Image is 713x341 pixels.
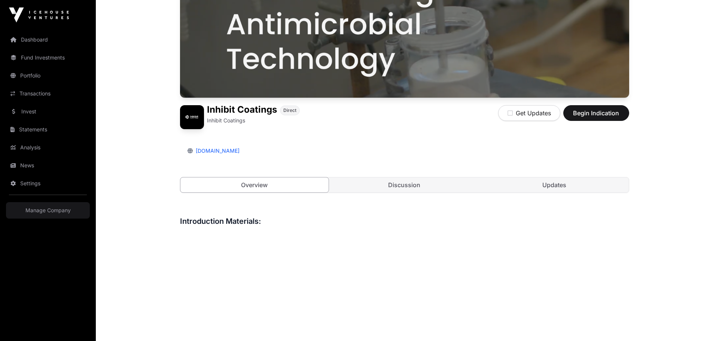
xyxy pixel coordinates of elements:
a: Fund Investments [6,49,90,66]
a: Dashboard [6,31,90,48]
span: Begin Indication [573,109,620,118]
a: Transactions [6,85,90,102]
h3: Introduction Materials: [180,215,629,227]
button: Get Updates [498,105,560,121]
iframe: Chat Widget [676,305,713,341]
a: Discussion [330,177,479,192]
a: Settings [6,175,90,192]
p: Inhibit Coatings [207,117,245,124]
a: Analysis [6,139,90,156]
a: Invest [6,103,90,120]
span: Direct [283,107,296,113]
button: Begin Indication [563,105,629,121]
a: Begin Indication [563,113,629,120]
a: Updates [480,177,629,192]
a: Statements [6,121,90,138]
img: Inhibit Coatings [180,105,204,129]
a: Overview [180,177,329,193]
img: Icehouse Ventures Logo [9,7,69,22]
nav: Tabs [180,177,629,192]
a: News [6,157,90,174]
a: [DOMAIN_NAME] [193,147,240,154]
a: Manage Company [6,202,90,219]
h1: Inhibit Coatings [207,105,277,115]
a: Portfolio [6,67,90,84]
